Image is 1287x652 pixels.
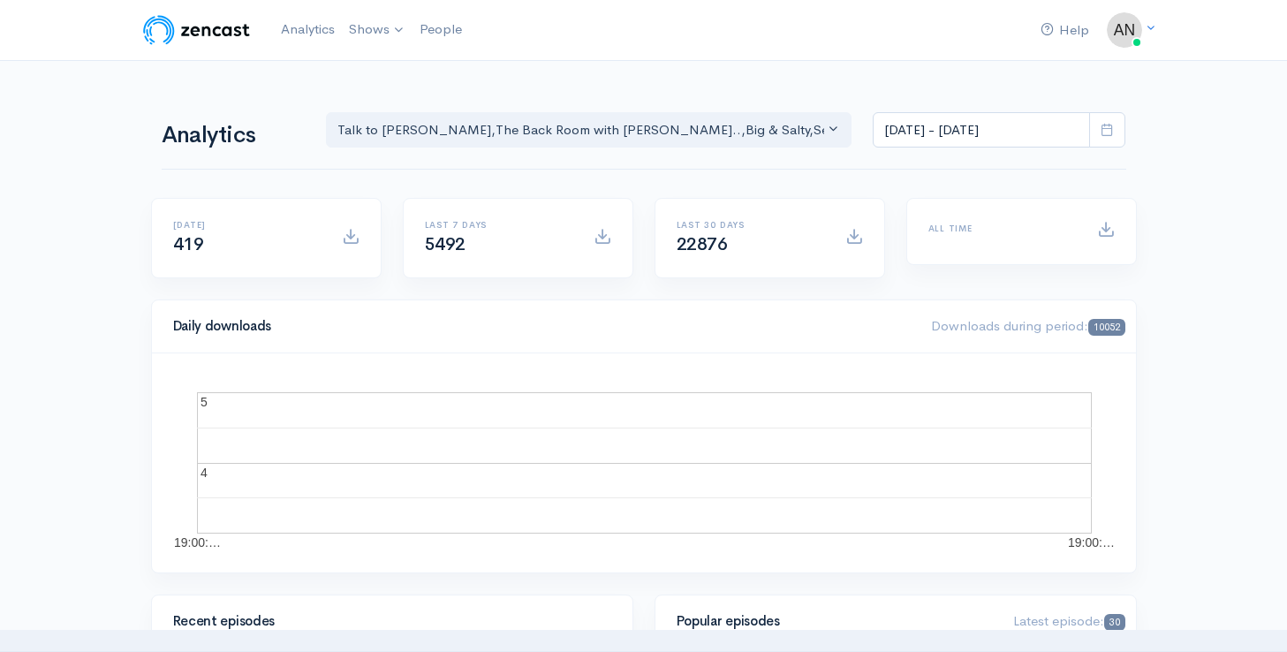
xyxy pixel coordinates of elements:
[173,319,911,334] h4: Daily downloads
[174,535,221,550] text: 19:00:…
[201,395,208,409] text: 5
[873,112,1090,148] input: analytics date range selector
[201,466,208,480] text: 4
[1107,12,1142,48] img: ...
[173,614,601,629] h4: Recent episodes
[173,233,204,255] span: 419
[931,317,1124,334] span: Downloads during period:
[1013,612,1124,629] span: Latest episode:
[425,233,466,255] span: 5492
[425,220,572,230] h6: Last 7 days
[326,112,852,148] button: Talk to Allison, The Back Room with Andy O..., Big & Salty, Serial Tales - Joan Julie..., The Cam...
[1104,614,1124,631] span: 30
[928,224,1076,233] h6: All time
[342,11,413,49] a: Shows
[173,220,321,230] h6: [DATE]
[1033,11,1096,49] a: Help
[413,11,469,49] a: People
[1088,319,1124,336] span: 10052
[162,123,305,148] h1: Analytics
[173,375,1115,551] svg: A chart.
[140,12,253,48] img: ZenCast Logo
[337,120,825,140] div: Talk to [PERSON_NAME] , The Back Room with [PERSON_NAME].. , Big & Salty , Serial Tales - [PERSON...
[274,11,342,49] a: Analytics
[677,233,728,255] span: 22876
[677,220,824,230] h6: Last 30 days
[1068,535,1115,550] text: 19:00:…
[677,614,993,629] h4: Popular episodes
